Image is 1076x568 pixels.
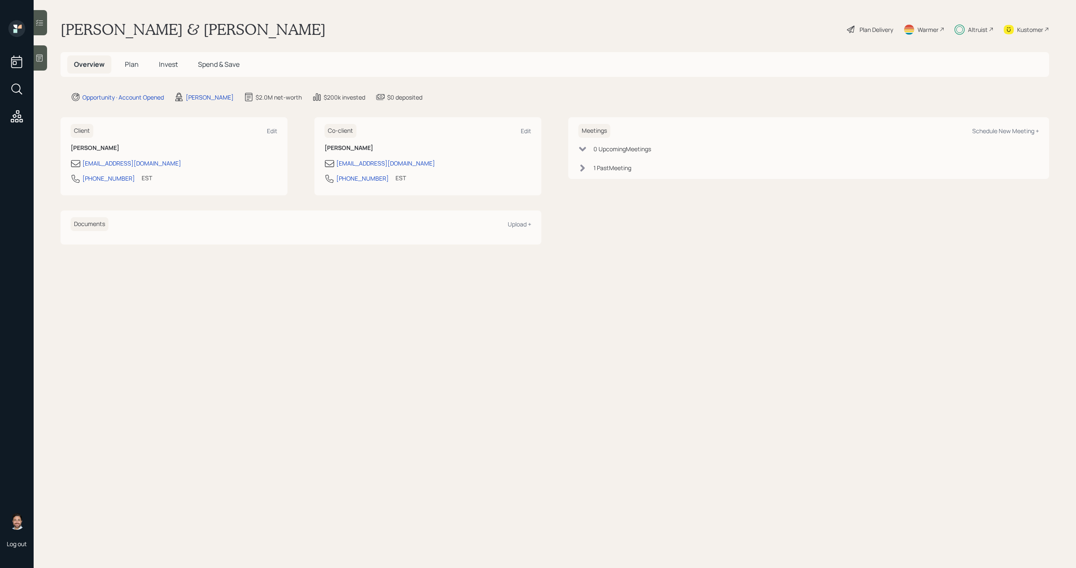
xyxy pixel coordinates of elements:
h1: [PERSON_NAME] & [PERSON_NAME] [61,20,326,39]
div: 0 Upcoming Meeting s [593,145,651,153]
div: Plan Delivery [860,25,893,34]
div: 1 Past Meeting [593,163,631,172]
div: Log out [7,540,27,548]
div: Edit [267,127,277,135]
div: $2.0M net-worth [256,93,302,102]
h6: Co-client [324,124,356,138]
h6: Documents [71,217,108,231]
h6: Client [71,124,93,138]
h6: [PERSON_NAME] [71,145,277,152]
div: Edit [521,127,531,135]
div: Opportunity · Account Opened [82,93,164,102]
div: Schedule New Meeting + [972,127,1039,135]
div: Upload + [508,220,531,228]
div: [EMAIL_ADDRESS][DOMAIN_NAME] [336,159,435,168]
div: [EMAIL_ADDRESS][DOMAIN_NAME] [82,159,181,168]
div: EST [142,174,152,182]
div: [PHONE_NUMBER] [336,174,389,183]
h6: [PERSON_NAME] [324,145,531,152]
span: Invest [159,60,178,69]
div: $200k invested [324,93,365,102]
h6: Meetings [578,124,610,138]
span: Overview [74,60,105,69]
div: [PHONE_NUMBER] [82,174,135,183]
div: EST [396,174,406,182]
div: Altruist [968,25,988,34]
div: Kustomer [1017,25,1043,34]
div: [PERSON_NAME] [186,93,234,102]
span: Plan [125,60,139,69]
div: $0 deposited [387,93,422,102]
img: michael-russo-headshot.png [8,513,25,530]
span: Spend & Save [198,60,240,69]
div: Warmer [918,25,939,34]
